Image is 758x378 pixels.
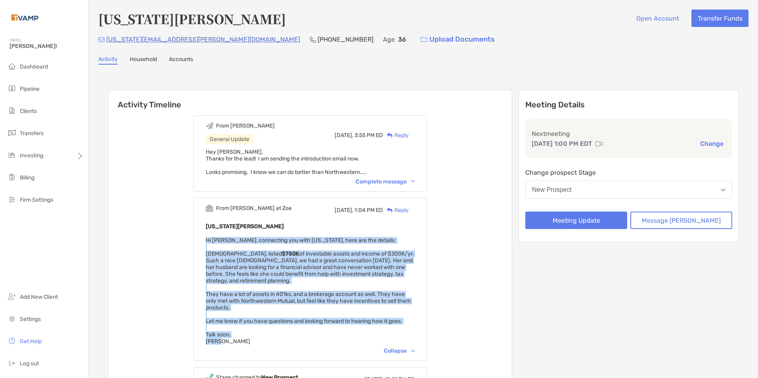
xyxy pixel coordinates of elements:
h4: [US_STATE][PERSON_NAME] [98,10,286,28]
div: From [PERSON_NAME] [216,122,275,129]
span: Transfers [20,130,44,137]
img: billing icon [7,172,17,182]
img: Email Icon [98,37,105,42]
p: Change prospect Stage [525,168,732,178]
p: Age [383,34,395,44]
span: Hi [PERSON_NAME], connecting you with [US_STATE], here are the details: [DEMOGRAPHIC_DATA], liste... [206,237,414,345]
span: Log out [20,360,39,367]
span: Pipeline [20,86,40,92]
div: New Prospect [532,186,572,193]
img: Phone Icon [310,36,316,43]
img: communication type [595,141,603,147]
button: Open Account [630,10,685,27]
img: add_new_client icon [7,292,17,301]
img: dashboard icon [7,61,17,71]
img: button icon [421,37,427,42]
button: New Prospect [525,181,732,199]
p: [US_STATE][EMAIL_ADDRESS][PERSON_NAME][DOMAIN_NAME] [106,34,300,44]
img: get-help icon [7,336,17,346]
img: Event icon [206,204,213,212]
img: Reply icon [387,208,393,213]
img: settings icon [7,314,17,323]
span: [DATE], [335,207,353,214]
p: [PHONE_NUMBER] [318,34,373,44]
img: Chevron icon [411,349,415,352]
span: Billing [20,174,34,181]
p: Meeting Details [525,100,732,110]
h6: Activity Timeline [108,90,512,109]
span: Dashboard [20,63,48,70]
div: Reply [383,206,409,214]
span: [DATE], [335,132,353,139]
a: Household [130,56,157,65]
span: 3:55 PM ED [354,132,383,139]
img: clients icon [7,106,17,115]
span: Add New Client [20,294,58,300]
img: Zoe Logo [10,3,40,32]
span: Firm Settings [20,197,53,203]
img: transfers icon [7,128,17,137]
img: logout icon [7,358,17,368]
div: General Update [206,134,253,144]
p: [DATE] 1:00 PM EDT [532,139,592,149]
div: Collapse [384,347,415,354]
button: Meeting Update [525,212,627,229]
span: Clients [20,108,37,115]
a: Accounts [169,56,193,65]
strong: $750K [282,250,299,257]
button: Message [PERSON_NAME] [630,212,732,229]
span: [PERSON_NAME]! [10,43,84,50]
img: firm-settings icon [7,195,17,204]
div: Complete message [356,178,415,185]
a: Upload Documents [415,31,500,48]
span: Hey [PERSON_NAME], Thanks for the lead! I am sending the introduction email now. Looks promising.... [206,149,366,176]
img: Event icon [206,122,213,130]
div: From [PERSON_NAME] at Zoe [216,205,292,212]
p: 36 [398,34,406,44]
a: Activity [98,56,118,65]
img: Open dropdown arrow [721,189,725,191]
img: investing icon [7,150,17,160]
span: 1:04 PM ED [354,207,383,214]
b: [US_STATE][PERSON_NAME] [206,223,284,230]
img: Chevron icon [411,180,415,183]
button: Transfer Funds [691,10,748,27]
span: Settings [20,316,41,323]
img: pipeline icon [7,84,17,93]
span: Get Help [20,338,42,345]
img: Reply icon [387,133,393,138]
p: Next meeting [532,129,726,139]
button: Change [698,139,726,148]
span: Investing [20,152,43,159]
div: Reply [383,131,409,139]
